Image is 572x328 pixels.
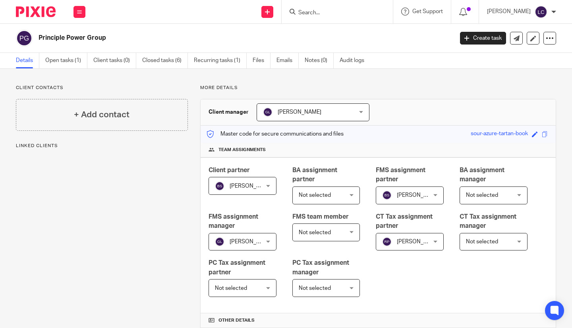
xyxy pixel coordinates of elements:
[305,53,334,68] a: Notes (0)
[460,32,506,45] a: Create task
[292,167,337,182] span: BA assignment partner
[292,213,349,220] span: FMS team member
[299,230,331,235] span: Not selected
[207,130,344,138] p: Master code for secure communications and files
[209,260,265,275] span: PC Tax assignment partner
[412,9,443,14] span: Get Support
[397,192,441,198] span: [PERSON_NAME]
[209,167,250,173] span: Client partner
[74,109,129,121] h4: + Add contact
[215,181,224,191] img: svg%3E
[535,6,547,18] img: svg%3E
[298,10,369,17] input: Search
[218,147,266,153] span: Team assignments
[376,213,433,229] span: CT Tax assignment partner
[376,167,425,182] span: FMS assignment partner
[299,285,331,291] span: Not selected
[39,34,366,42] h2: Principle Power Group
[209,213,258,229] span: FMS assignment manager
[382,237,392,246] img: svg%3E
[487,8,531,16] p: [PERSON_NAME]
[460,167,504,182] span: BA assignment manager
[276,53,299,68] a: Emails
[142,53,188,68] a: Closed tasks (6)
[230,183,273,189] span: [PERSON_NAME]
[397,239,441,245] span: [PERSON_NAME]
[16,6,56,17] img: Pixie
[263,107,272,117] img: svg%3E
[471,130,528,139] div: sour-azure-tartan-book
[466,239,498,245] span: Not selected
[460,213,516,229] span: CT Tax assignment manager
[230,239,273,245] span: [PERSON_NAME]
[16,143,188,149] p: Linked clients
[45,53,87,68] a: Open tasks (1)
[215,237,224,246] img: svg%3E
[209,108,249,116] h3: Client manager
[278,109,321,115] span: [PERSON_NAME]
[299,192,331,198] span: Not selected
[200,85,556,91] p: More details
[16,30,33,47] img: svg%3E
[194,53,247,68] a: Recurring tasks (1)
[292,260,349,275] span: PC Tax assignment manager
[253,53,271,68] a: Files
[93,53,136,68] a: Client tasks (0)
[16,53,39,68] a: Details
[340,53,370,68] a: Audit logs
[218,317,255,324] span: Other details
[466,192,498,198] span: Not selected
[16,85,188,91] p: Client contacts
[382,190,392,200] img: svg%3E
[215,285,247,291] span: Not selected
